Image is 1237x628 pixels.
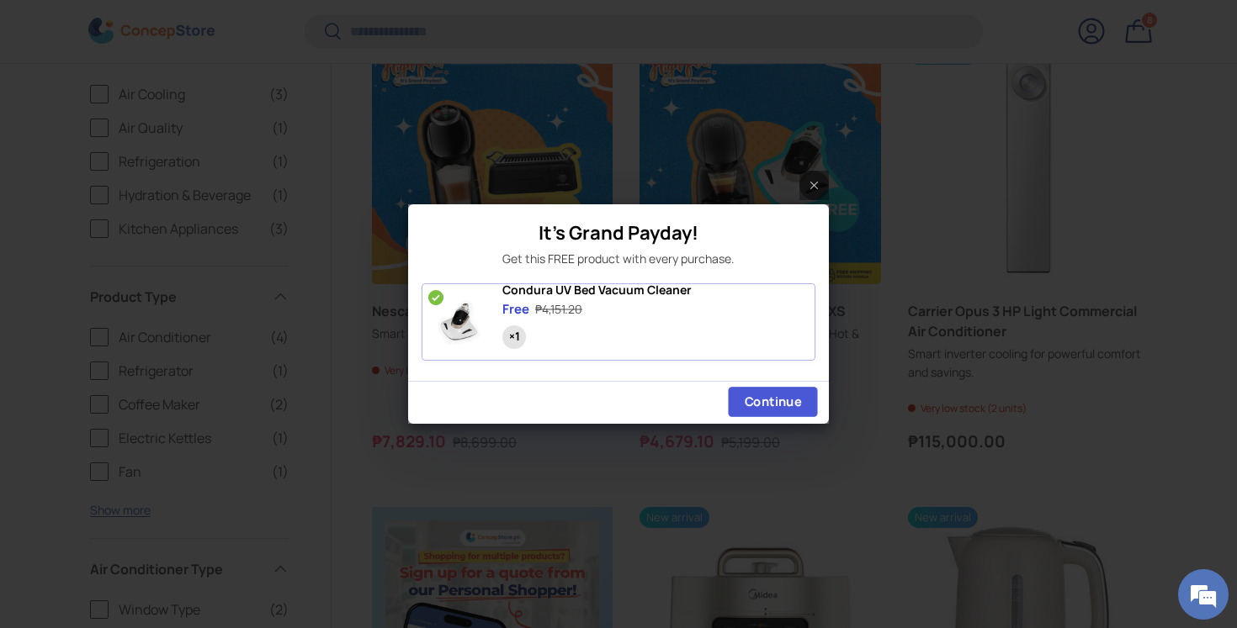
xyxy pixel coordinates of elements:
button: Continue [728,387,817,417]
div: Minimize live chat window [276,8,316,49]
div: Chat with us now [88,94,283,116]
span: Condura UV Bed Vacuum Cleaner [502,282,692,298]
textarea: Type your message and hit 'Enter' [8,435,321,494]
span: We're online! [98,200,232,370]
div: Free [502,301,529,319]
div: It's Grand Payday! [425,221,812,245]
a: Condura UV Bed Vacuum Cleaner [502,283,692,298]
div: ₱4,151.20 [535,301,582,319]
span: Get this FREE product with every purchase. [502,251,735,267]
span: Continue [745,394,801,410]
div: Quantity [502,325,526,349]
